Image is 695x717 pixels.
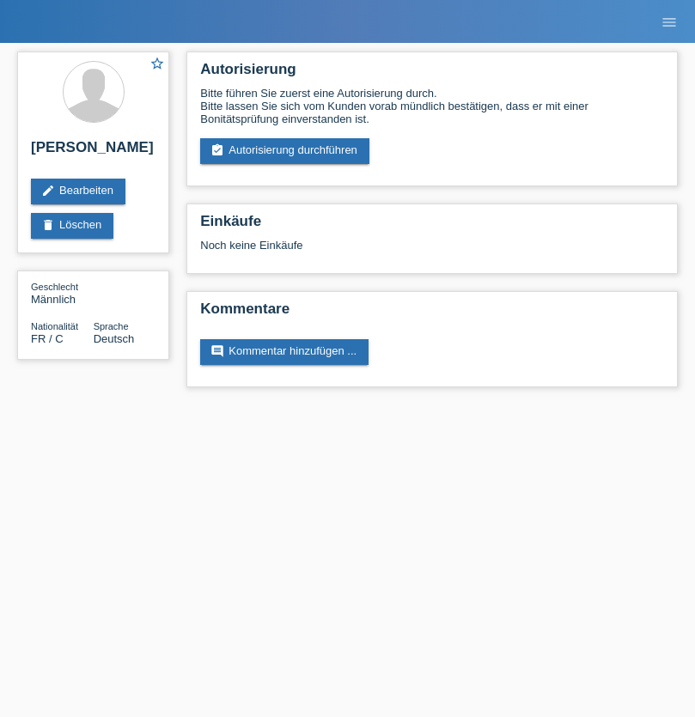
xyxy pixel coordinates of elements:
[149,56,165,71] i: star_border
[200,301,664,326] h2: Kommentare
[652,16,686,27] a: menu
[200,239,664,264] div: Noch keine Einkäufe
[31,321,78,331] span: Nationalität
[149,56,165,74] a: star_border
[210,143,224,157] i: assignment_turned_in
[661,14,678,31] i: menu
[31,280,94,306] div: Männlich
[210,344,224,358] i: comment
[31,282,78,292] span: Geschlecht
[200,61,664,87] h2: Autorisierung
[94,321,129,331] span: Sprache
[200,213,664,239] h2: Einkäufe
[31,213,113,239] a: deleteLöschen
[31,332,64,345] span: Frankreich / C / 01.12.2018
[200,87,664,125] div: Bitte führen Sie zuerst eine Autorisierung durch. Bitte lassen Sie sich vom Kunden vorab mündlich...
[94,332,135,345] span: Deutsch
[200,138,369,164] a: assignment_turned_inAutorisierung durchführen
[41,218,55,232] i: delete
[31,179,125,204] a: editBearbeiten
[41,184,55,197] i: edit
[31,139,155,165] h2: [PERSON_NAME]
[200,339,369,365] a: commentKommentar hinzufügen ...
